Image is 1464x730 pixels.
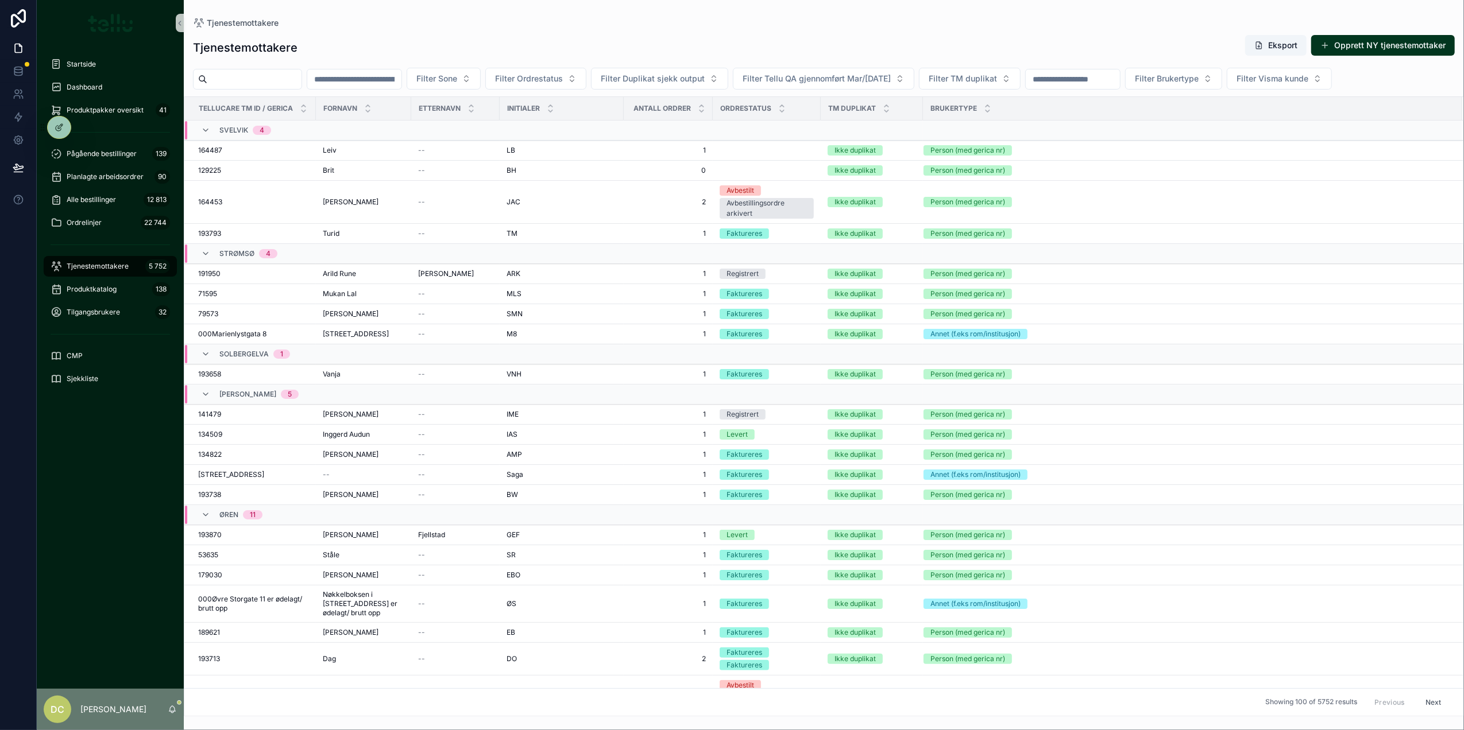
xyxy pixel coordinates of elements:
span: 1 [631,490,706,499]
span: Pågående bestillinger [67,149,137,158]
a: Faktureres [720,469,814,480]
a: Faktureres [720,289,814,299]
a: 191950 [198,269,309,278]
span: 193658 [198,370,221,379]
a: TM [507,229,617,238]
a: Arild Rune [323,269,404,278]
a: GEF [507,530,617,539]
div: Faktureres [727,228,762,239]
span: -- [418,197,425,207]
a: IME [507,410,617,419]
a: 193658 [198,370,309,379]
div: Person (med gerica nr) [930,145,1005,156]
a: Fjellstad [418,530,493,539]
div: Faktureres [727,550,762,560]
span: ARK [507,269,520,278]
a: SMN [507,309,617,319]
a: [PERSON_NAME] [323,309,404,319]
div: Levert [727,429,748,440]
a: 164487 [198,146,309,155]
div: Person (med gerica nr) [930,429,1005,440]
span: -- [418,329,425,339]
span: 2 [631,197,706,207]
a: Leiv [323,146,404,155]
span: 1 [631,470,706,479]
a: Faktureres [720,449,814,460]
a: Startside [44,54,177,75]
span: 141479 [198,410,221,419]
span: [PERSON_NAME] [323,410,378,419]
span: Arild Rune [323,269,356,278]
a: -- [418,370,493,379]
span: Brit [323,166,334,175]
span: -- [418,450,425,459]
a: -- [323,470,404,479]
span: AMP [507,450,522,459]
a: Faktureres [720,309,814,319]
span: 79573 [198,309,218,319]
span: Turid [323,229,339,238]
span: 71595 [198,289,217,298]
span: Fjellstad [418,530,445,539]
a: Person (med gerica nr) [924,369,1448,379]
a: Person (med gerica nr) [924,145,1448,156]
a: Ikke duplikat [828,490,916,500]
div: 5 752 [145,259,170,273]
a: 134822 [198,450,309,459]
a: Person (med gerica nr) [924,197,1448,207]
a: Ikke duplikat [828,165,916,176]
span: 1 [631,269,706,278]
button: Select Button [1227,68,1332,90]
span: Dashboard [67,83,102,92]
div: 32 [155,305,170,319]
span: JAC [507,197,520,207]
div: Ikke duplikat [835,165,876,176]
a: BH [507,166,617,175]
a: Alle bestillinger12 813 [44,189,177,210]
a: Ikke duplikat [828,550,916,560]
a: LB [507,146,617,155]
button: Select Button [407,68,481,90]
a: 1 [631,229,706,238]
span: IAS [507,430,517,439]
div: Person (med gerica nr) [930,369,1005,379]
a: 1 [631,530,706,539]
div: Ikke duplikat [835,145,876,156]
a: JAC [507,197,617,207]
span: [STREET_ADDRESS] [323,329,389,339]
button: Eksport [1245,35,1307,56]
div: Ikke duplikat [835,530,876,540]
div: Faktureres [727,309,762,319]
a: 79573 [198,309,309,319]
a: 193738 [198,490,309,499]
a: -- [418,229,493,238]
span: 1 [631,430,706,439]
a: Ikke duplikat [828,289,916,299]
div: Person (med gerica nr) [930,165,1005,176]
a: Sjekkliste [44,368,177,389]
a: Ordrelinjer22 744 [44,212,177,233]
a: 1 [631,309,706,319]
span: Startside [67,60,96,69]
a: Planlagte arbeidsordrer90 [44,166,177,187]
span: Filter Visma kunde [1237,73,1308,84]
a: Turid [323,229,404,238]
a: Person (med gerica nr) [924,429,1448,440]
span: -- [418,309,425,319]
div: Ikke duplikat [835,269,876,279]
a: Pågående bestillinger139 [44,143,177,164]
a: Person (med gerica nr) [924,530,1448,540]
a: Mukan Lal [323,289,404,298]
button: Select Button [1125,68,1222,90]
a: VNH [507,370,617,379]
span: 000Marienlystgata 8 [198,329,266,339]
div: Registrert [727,269,759,279]
div: Ikke duplikat [835,550,876,560]
span: GEF [507,530,520,539]
span: 164453 [198,197,222,207]
a: Registrert [720,269,814,279]
span: Saga [507,470,523,479]
a: Inggerd Audun [323,430,404,439]
a: 193870 [198,530,309,539]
